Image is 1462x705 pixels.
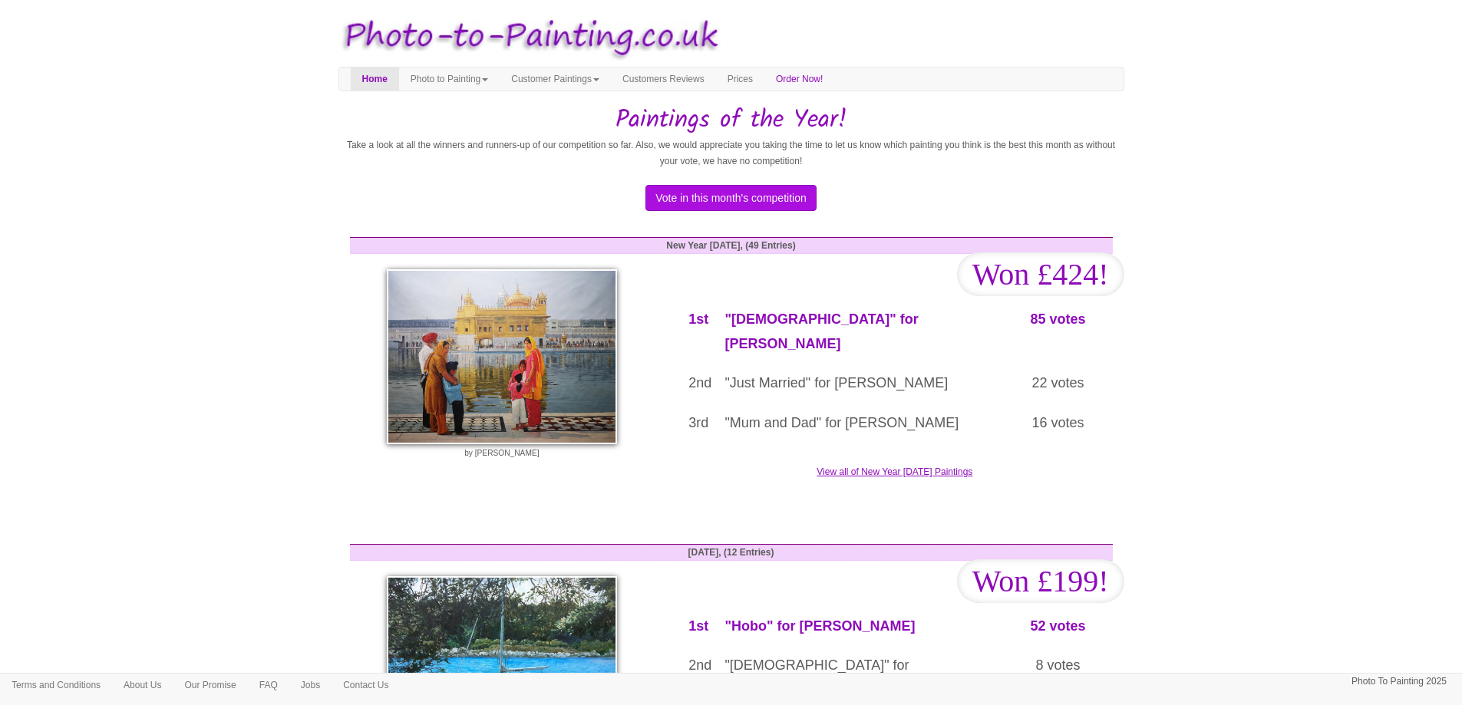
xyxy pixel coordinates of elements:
[611,68,716,91] a: Customers Reviews
[688,411,701,436] p: 3rd
[764,68,834,91] a: Order Now!
[724,371,992,396] p: "Just Married" for [PERSON_NAME]
[688,614,701,639] p: 1st
[1015,654,1101,678] p: 8 votes
[332,674,400,697] a: Contact Us
[688,547,774,558] strong: [DATE], (12 Entries)
[289,674,332,697] a: Jobs
[645,185,816,211] button: Vote in this month's competition
[645,192,816,203] a: Vote in this month's competition
[688,654,701,678] p: 2nd
[724,654,992,702] p: "[DEMOGRAPHIC_DATA]" for [PERSON_NAME]
[1015,614,1101,639] p: 52 votes
[1351,674,1447,690] p: Photo To Painting 2025
[724,614,992,639] p: "Hobo" for [PERSON_NAME]
[724,308,992,356] p: "[DEMOGRAPHIC_DATA]" for [PERSON_NAME]
[331,8,724,67] img: Photo to Painting
[387,269,617,444] img: Golden Temple
[173,674,247,697] a: Our Promise
[688,371,701,396] p: 2nd
[666,240,795,251] strong: New Year [DATE], (49 Entries)
[338,107,1124,133] h1: Paintings of the Year!
[500,68,611,91] a: Customer Paintings
[716,68,764,91] a: Prices
[957,252,1124,296] span: Won £424!
[338,302,1124,479] a: View all of New Year [DATE] Paintings
[1015,411,1101,436] p: 16 votes
[1015,308,1101,332] p: 85 votes
[724,411,992,436] p: "Mum and Dad" for [PERSON_NAME]
[688,308,701,332] p: 1st
[338,137,1124,170] p: Take a look at all the winners and runners-up of our competition so far. Also, we would appreciat...
[351,68,399,91] a: Home
[957,559,1124,603] span: Won £199!
[248,674,289,697] a: FAQ
[112,674,173,697] a: About Us
[1015,371,1101,396] p: 22 votes
[358,448,647,459] p: by [PERSON_NAME]
[399,68,500,91] a: Photo to Painting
